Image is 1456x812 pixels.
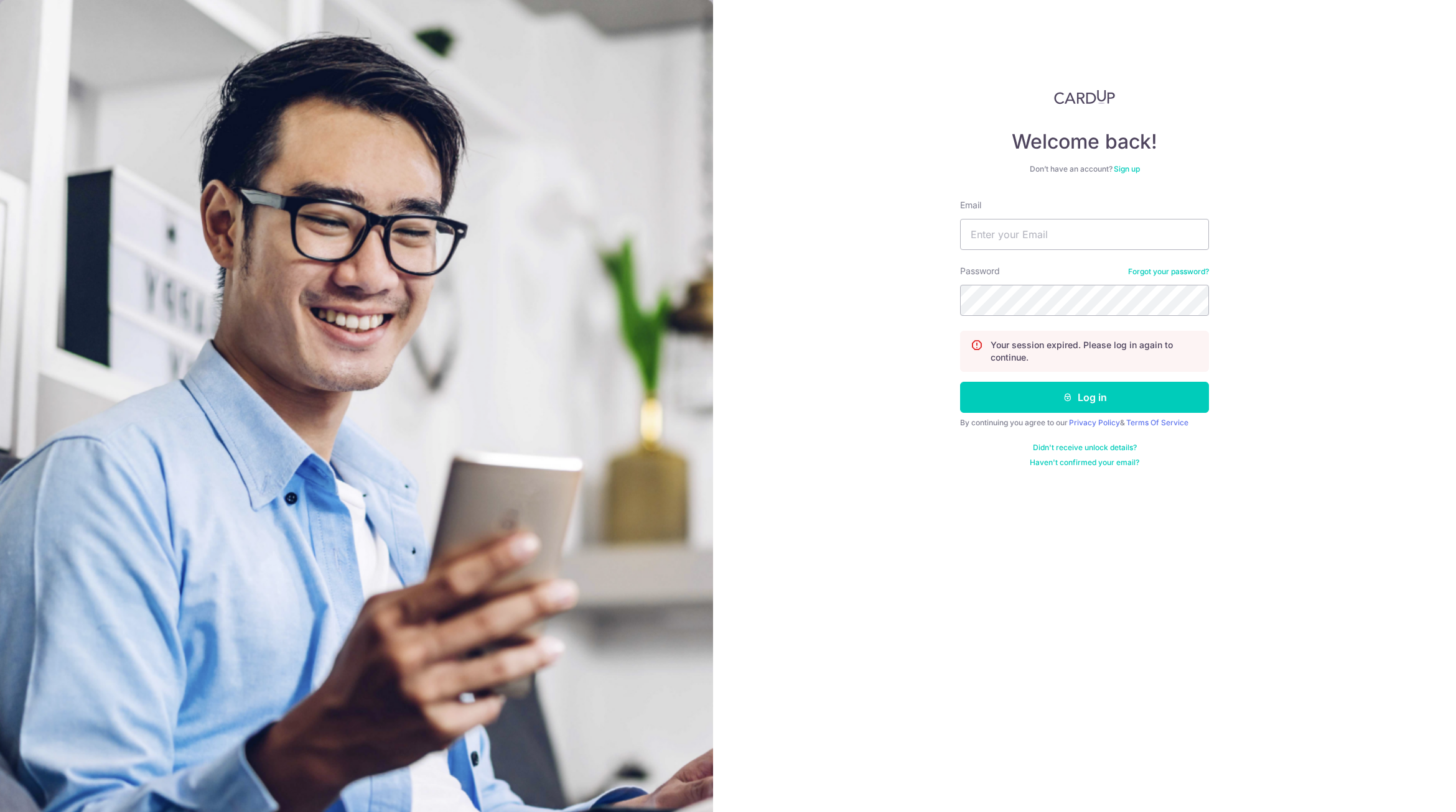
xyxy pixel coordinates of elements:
[960,164,1209,174] div: Don’t have an account?
[1114,164,1140,173] a: Sign up
[1128,267,1209,277] a: Forgot your password?
[1054,90,1115,104] img: CardUp Logo
[991,339,1198,364] p: Your session expired. Please log in again to continue.
[960,265,1000,277] label: Password
[960,129,1209,154] h4: Welcome back!
[960,199,981,211] label: Email
[960,418,1209,428] div: By continuing you agree to our &
[1033,443,1137,453] a: Didn't receive unlock details?
[1126,418,1188,427] a: Terms Of Service
[960,382,1209,413] button: Log in
[1069,418,1120,427] a: Privacy Policy
[1030,458,1139,468] a: Haven't confirmed your email?
[960,219,1209,250] input: Enter your Email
